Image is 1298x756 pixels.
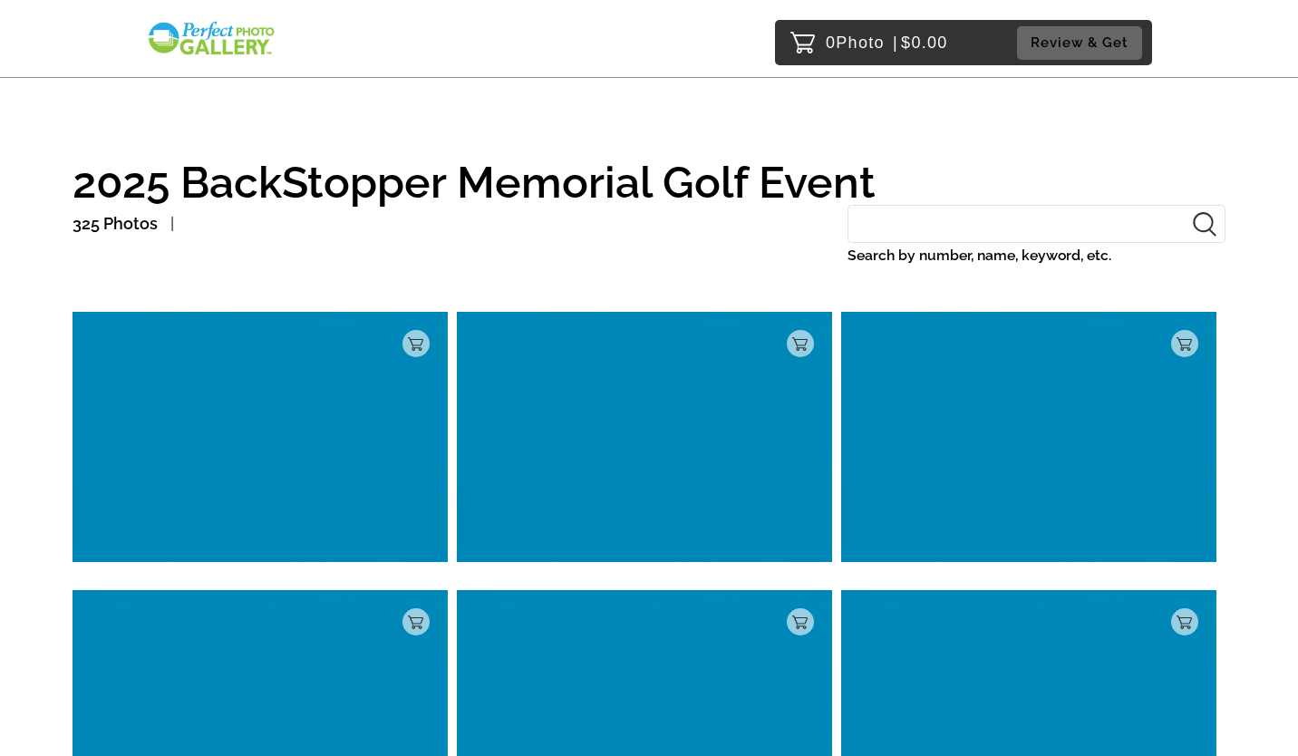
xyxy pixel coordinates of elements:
img: Snapphound Logo [146,20,276,57]
label: Search by number, name, keyword, etc. [848,243,1225,268]
a: Review & Get [1017,26,1148,60]
span: Photo [836,28,885,57]
img: null_blue.6d0957a7.png [73,312,448,562]
h1: 2025 BackStopper Memorial Golf Event [73,160,1225,205]
img: null_blue.6d0957a7.png [457,312,832,562]
span: | [893,34,898,52]
p: 0 $0.00 [826,28,948,57]
img: null_blue.6d0957a7.png [841,312,1216,562]
button: Review & Get [1017,26,1142,60]
p: 325 Photos [73,209,158,238]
